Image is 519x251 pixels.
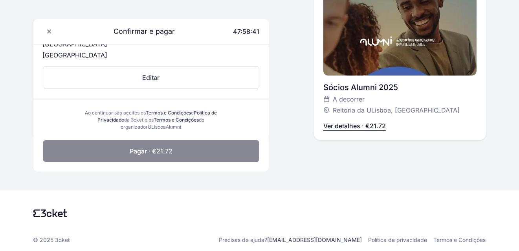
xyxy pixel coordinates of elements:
span: Reitoria da ULisboa, [GEOGRAPHIC_DATA] [333,105,460,115]
span: 47:58:41 [233,28,259,35]
span: Confirmar e pagar [104,26,175,37]
div: Sócios Alumni 2025 [323,82,477,93]
span: ULisboaAlumni [148,124,181,130]
span: A decorrer [333,94,365,104]
button: Editar [43,66,259,89]
a: Termos e Condições [146,110,191,116]
a: Política de privacidade [369,236,427,244]
p: Precisas de ajuda? [219,236,362,244]
a: Termos e Condições [154,117,199,123]
a: Termos e Condições [434,236,486,244]
p: Ver detalhes · €21.72 [323,121,386,131]
button: Pagar · €21.72 [43,140,259,162]
p: [GEOGRAPHIC_DATA] [43,50,259,60]
span: Pagar · €21.72 [130,146,172,156]
p: © 2025 3cket [33,236,70,244]
a: [EMAIL_ADDRESS][DOMAIN_NAME] [268,236,362,243]
div: Ao continuar são aceites os e da 3cket e os do organizador [77,109,225,131]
